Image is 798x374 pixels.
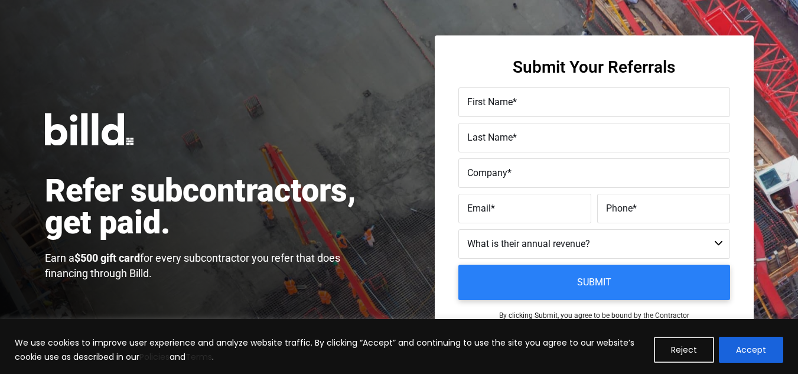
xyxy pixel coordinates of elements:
span: First Name [467,96,513,108]
h3: Submit Your Referrals [513,59,675,76]
button: Reject [654,337,714,363]
span: Last Name [467,132,513,143]
strong: $500 gift card [74,252,140,264]
a: Terms and Conditions [585,318,656,327]
input: Submit [458,265,730,300]
p: Earn a for every subcontractor you refer that does financing through Billd. [45,251,364,281]
p: By clicking Submit, you agree to be bound by the Contractor Referral Program . [499,312,689,326]
button: Accept [719,337,783,363]
a: Policies [139,351,170,363]
span: Phone [606,203,633,214]
a: Terms [185,351,212,363]
p: We use cookies to improve user experience and analyze website traffic. By clicking “Accept” and c... [15,336,645,364]
span: Company [467,167,507,178]
h1: Refer subcontractors, get paid. [45,175,364,239]
span: Email [467,203,491,214]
